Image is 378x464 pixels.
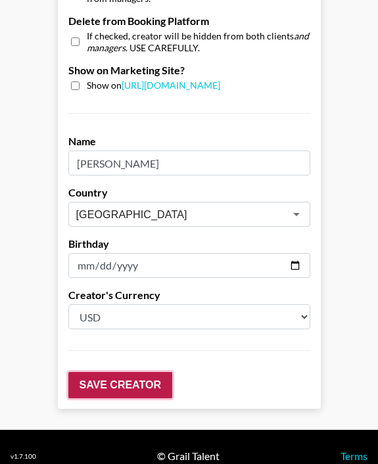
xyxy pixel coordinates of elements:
[68,237,310,250] label: Birthday
[11,452,36,461] div: v 1.7.100
[122,80,220,91] a: [URL][DOMAIN_NAME]
[68,372,172,398] input: Save Creator
[341,450,367,462] a: Terms
[68,64,310,77] label: Show on Marketing Site?
[68,14,310,28] label: Delete from Booking Platform
[87,30,310,53] span: If checked, creator will be hidden from both clients . USE CAREFULLY.
[68,186,310,199] label: Country
[157,450,220,463] div: © Grail Talent
[68,289,310,302] label: Creator's Currency
[68,135,310,148] label: Name
[87,30,309,53] em: and managers
[287,205,306,223] button: Open
[87,80,220,92] span: Show on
